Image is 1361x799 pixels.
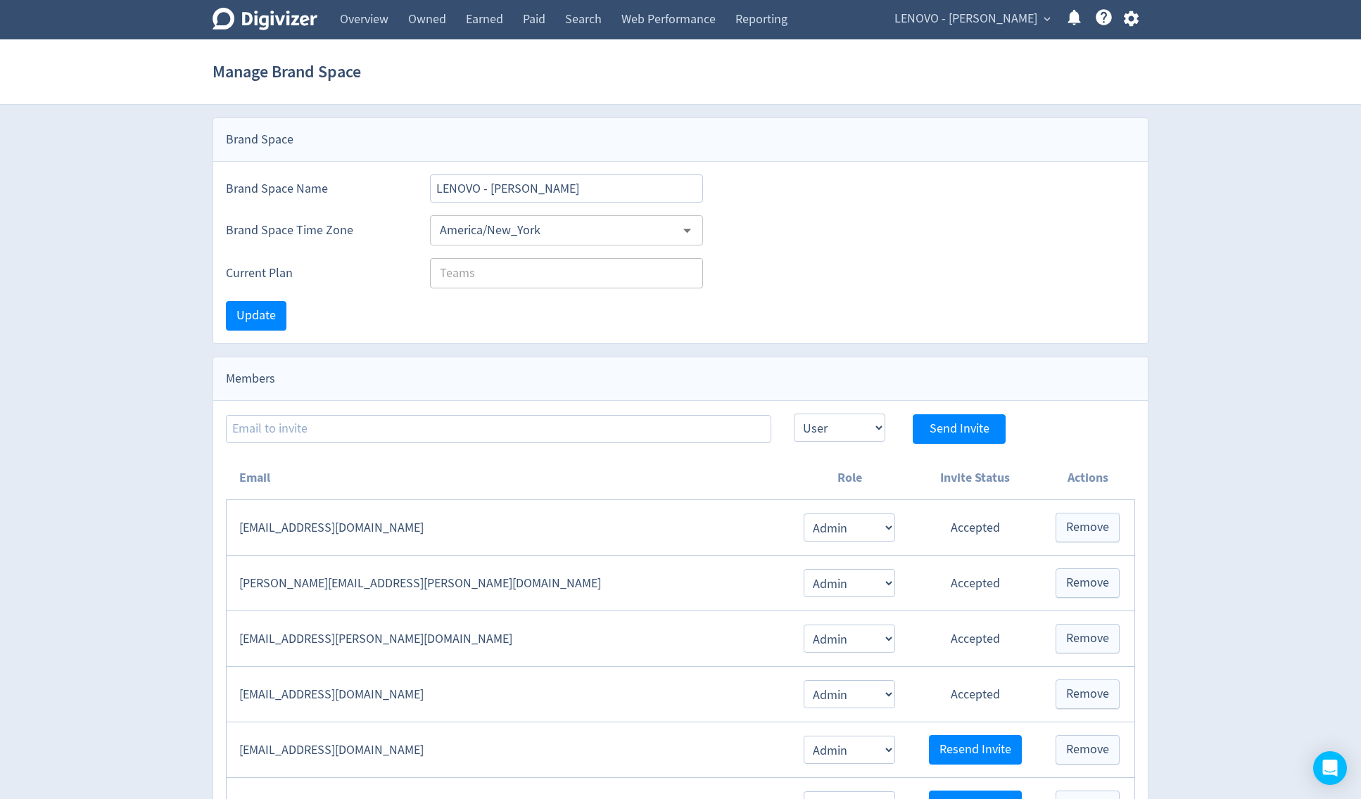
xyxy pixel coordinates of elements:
[227,456,790,500] th: Email
[227,611,790,667] td: [EMAIL_ADDRESS][PERSON_NAME][DOMAIN_NAME]
[1041,456,1134,500] th: Actions
[929,735,1022,765] button: Resend Invite
[236,309,276,322] span: Update
[1066,688,1109,701] span: Remove
[1056,735,1120,765] button: Remove
[213,49,361,94] h1: Manage Brand Space
[226,301,286,331] button: Update
[227,722,790,778] td: [EMAIL_ADDRESS][DOMAIN_NAME]
[430,174,703,203] input: Brand Space
[909,667,1041,722] td: Accepted
[1313,751,1347,785] div: Open Intercom Messenger
[1056,568,1120,598] button: Remove
[1066,632,1109,645] span: Remove
[1056,513,1120,542] button: Remove
[909,556,1041,611] td: Accepted
[213,118,1148,162] div: Brand Space
[227,556,790,611] td: [PERSON_NAME][EMAIL_ADDRESS][PERSON_NAME][DOMAIN_NAME]
[226,222,407,239] label: Brand Space Time Zone
[909,456,1041,500] th: Invite Status
[913,414,1006,444] button: Send Invite
[1066,521,1109,534] span: Remove
[226,180,407,198] label: Brand Space Name
[930,423,989,435] span: Send Invite
[1041,13,1053,25] span: expand_more
[676,219,698,241] button: Open
[1066,577,1109,589] span: Remove
[1066,743,1109,756] span: Remove
[894,8,1037,30] span: LENOVO - [PERSON_NAME]
[434,219,676,241] input: Select Timezone
[909,500,1041,556] td: Accepted
[890,8,1054,30] button: LENOVO - [PERSON_NAME]
[227,500,790,556] td: [EMAIL_ADDRESS][DOMAIN_NAME]
[226,415,771,443] input: Email to invite
[227,667,790,722] td: [EMAIL_ADDRESS][DOMAIN_NAME]
[1056,624,1120,653] button: Remove
[1056,679,1120,709] button: Remove
[939,743,1011,756] span: Resend Invite
[790,456,909,500] th: Role
[213,357,1148,401] div: Members
[909,611,1041,667] td: Accepted
[226,264,407,282] label: Current Plan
